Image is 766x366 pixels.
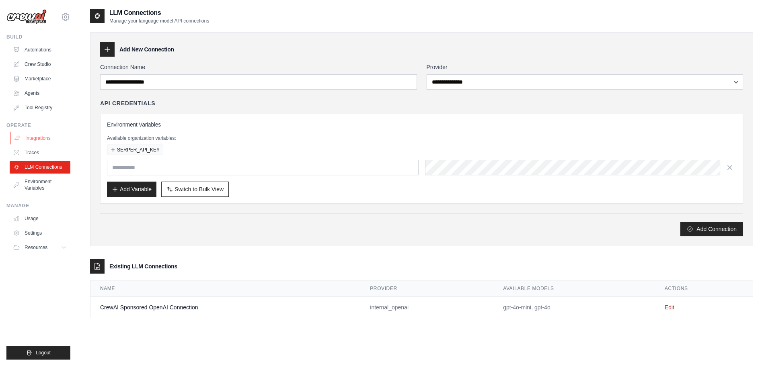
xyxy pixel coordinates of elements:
[493,297,655,318] td: gpt-4o-mini, gpt-4o
[427,63,743,71] label: Provider
[6,122,70,129] div: Operate
[6,202,70,209] div: Manage
[36,350,51,356] span: Logout
[109,18,209,24] p: Manage your language model API connections
[25,244,47,251] span: Resources
[161,182,229,197] button: Switch to Bulk View
[10,87,70,100] a: Agents
[10,227,70,239] a: Settings
[10,132,71,145] a: Integrations
[360,297,493,318] td: internal_openai
[665,304,674,311] a: Edit
[493,280,655,297] th: Available Models
[6,9,47,25] img: Logo
[360,280,493,297] th: Provider
[10,43,70,56] a: Automations
[10,72,70,85] a: Marketplace
[107,135,736,141] p: Available organization variables:
[10,146,70,159] a: Traces
[10,58,70,71] a: Crew Studio
[107,145,163,155] button: SERPER_API_KEY
[90,280,360,297] th: Name
[6,34,70,40] div: Build
[107,182,156,197] button: Add Variable
[10,161,70,174] a: LLM Connections
[10,101,70,114] a: Tool Registry
[109,8,209,18] h2: LLM Connections
[6,346,70,360] button: Logout
[10,241,70,254] button: Resources
[10,175,70,194] a: Environment Variables
[10,212,70,225] a: Usage
[119,45,174,53] h3: Add New Connection
[109,262,177,270] h3: Existing LLM Connections
[100,63,417,71] label: Connection Name
[175,185,224,193] span: Switch to Bulk View
[90,297,360,318] td: CrewAI Sponsored OpenAI Connection
[680,222,743,236] button: Add Connection
[100,99,155,107] h4: API Credentials
[655,280,753,297] th: Actions
[107,121,736,129] h3: Environment Variables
